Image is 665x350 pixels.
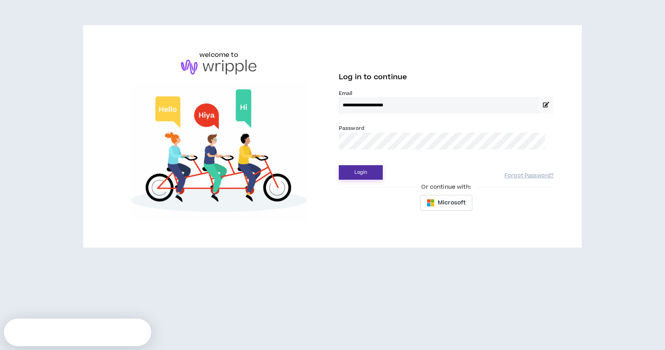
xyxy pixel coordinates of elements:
[339,90,554,97] label: Email
[4,319,151,346] iframe: Intercom live chat discovery launcher
[339,125,364,132] label: Password
[504,172,554,180] a: Forgot Password?
[420,195,472,211] button: Microsoft
[339,165,383,180] button: Login
[8,323,27,342] iframe: Intercom live chat
[111,82,326,222] img: Welcome to Wripple
[416,183,476,191] span: Or continue with:
[438,199,466,207] span: Microsoft
[181,60,256,75] img: logo-brand.png
[339,72,407,82] span: Log in to continue
[199,50,238,60] h6: welcome to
